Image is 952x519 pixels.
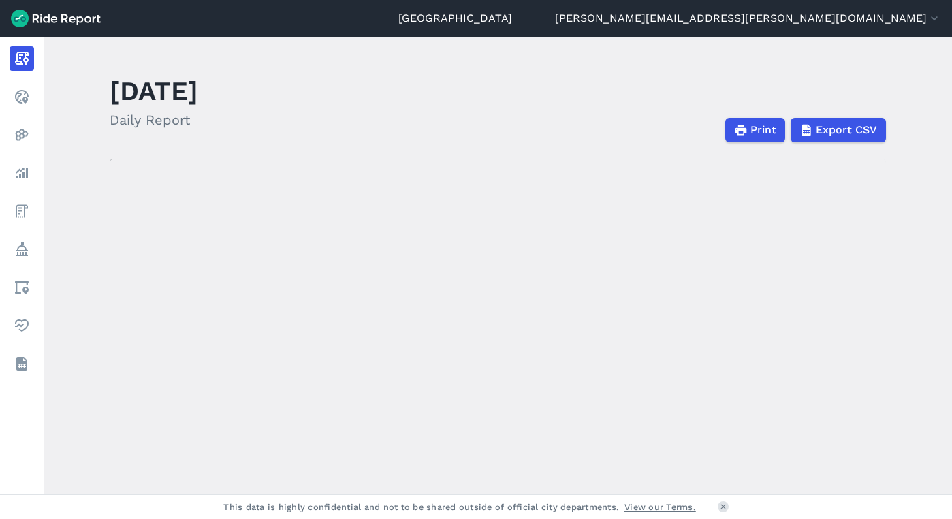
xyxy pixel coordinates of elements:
[10,313,34,338] a: Health
[624,501,696,514] a: View our Terms.
[398,10,512,27] a: [GEOGRAPHIC_DATA]
[10,351,34,376] a: Datasets
[750,122,776,138] span: Print
[10,123,34,147] a: Heatmaps
[110,72,198,110] h1: [DATE]
[10,237,34,262] a: Policy
[791,118,886,142] button: Export CSV
[10,199,34,223] a: Fees
[10,161,34,185] a: Analyze
[110,110,198,130] h2: Daily Report
[816,122,877,138] span: Export CSV
[555,10,941,27] button: [PERSON_NAME][EMAIL_ADDRESS][PERSON_NAME][DOMAIN_NAME]
[725,118,785,142] button: Print
[11,10,101,27] img: Ride Report
[10,84,34,109] a: Realtime
[10,46,34,71] a: Report
[10,275,34,300] a: Areas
